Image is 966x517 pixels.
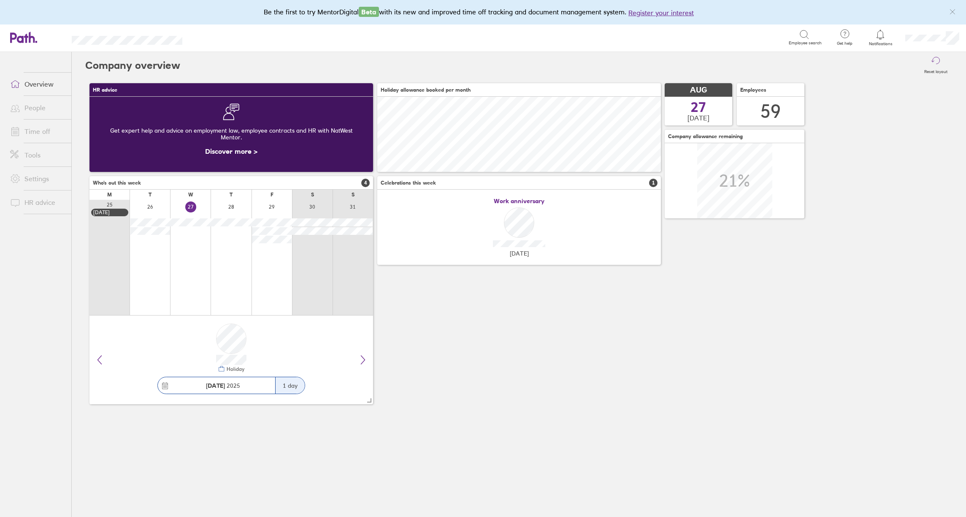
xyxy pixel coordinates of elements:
a: People [3,99,71,116]
div: S [311,192,314,198]
a: Tools [3,147,71,163]
div: Get expert help and advice on employment law, employee contracts and HR with NatWest Mentor. [96,120,366,147]
div: Holiday [225,366,244,372]
div: T [149,192,152,198]
div: Be the first to try MentorDigital with its new and improved time off tracking and document manage... [264,7,702,18]
span: 2025 [206,382,240,389]
span: Get help [831,41,858,46]
div: [DATE] [93,210,126,215]
span: Employees [740,87,766,93]
button: Register your interest [628,8,694,18]
span: Notifications [867,41,894,46]
span: 27 [691,101,706,114]
span: 1 [649,179,658,187]
button: Reset layout [919,52,952,79]
a: Notifications [867,29,894,46]
span: HR advice [93,87,117,93]
div: W [188,192,193,198]
span: 4 [361,179,370,187]
span: Employee search [789,41,822,46]
span: Beta [359,7,379,17]
a: Time off [3,123,71,140]
div: M [107,192,112,198]
a: HR advice [3,194,71,211]
a: Discover more > [205,147,257,155]
div: 1 day [275,377,305,394]
div: T [230,192,233,198]
span: Holiday allowance booked per month [381,87,471,93]
span: Celebrations this week [381,180,436,186]
h2: Company overview [85,52,180,79]
a: Overview [3,76,71,93]
div: Search [205,33,227,41]
div: 59 [760,101,781,122]
span: [DATE] [510,250,529,257]
span: Company allowance remaining [668,133,743,139]
div: S [352,192,354,198]
a: Settings [3,170,71,187]
span: AUG [690,86,707,95]
strong: [DATE] [206,382,225,389]
span: [DATE] [687,114,709,122]
span: Work anniversary [494,198,544,204]
div: F [271,192,273,198]
label: Reset layout [919,67,952,74]
span: Who's out this week [93,180,141,186]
